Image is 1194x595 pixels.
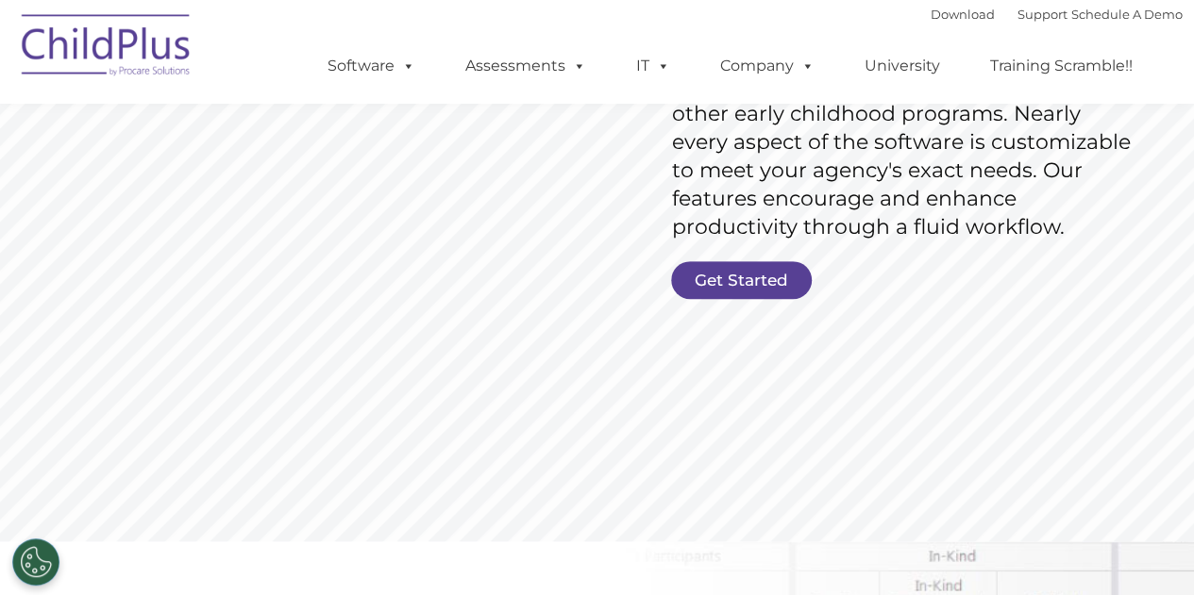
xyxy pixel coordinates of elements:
[885,391,1194,595] iframe: Chat Widget
[617,47,689,85] a: IT
[931,7,1183,22] font: |
[672,43,1140,241] rs-layer: ChildPlus is an all-in-one software solution for Head Start, EHS, Migrant, State Pre-K, or other ...
[931,7,995,22] a: Download
[446,47,605,85] a: Assessments
[846,47,959,85] a: University
[671,261,812,299] a: Get Started
[971,47,1152,85] a: Training Scramble!!
[1071,7,1183,22] a: Schedule A Demo
[309,47,434,85] a: Software
[1017,7,1068,22] a: Support
[12,1,201,95] img: ChildPlus by Procare Solutions
[12,538,59,586] button: Cookies Settings
[701,47,833,85] a: Company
